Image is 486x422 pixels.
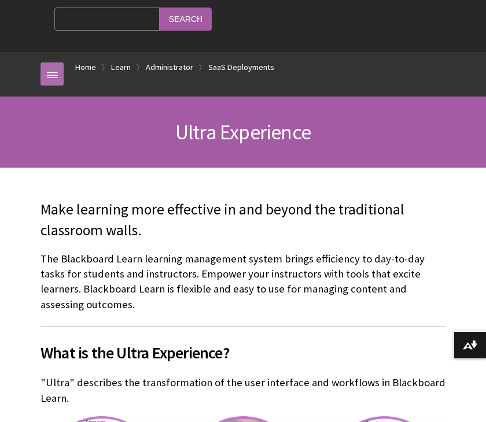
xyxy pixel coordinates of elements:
[75,60,96,75] a: Home
[41,251,446,312] p: The Blackboard Learn learning management system brings efficiency to day-to-day tasks for student...
[41,340,446,365] span: What is the Ultra Experience?
[41,199,446,241] p: Make learning more effective in and beyond the traditional classroom walls.
[146,60,193,75] a: Administrator
[175,119,311,145] span: Ultra Experience
[41,375,446,405] p: "Ultra" describes the transformation of the user interface and workflows in Blackboard Learn.
[111,60,131,75] a: Learn
[208,60,274,75] a: SaaS Deployments
[160,8,212,30] input: Search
